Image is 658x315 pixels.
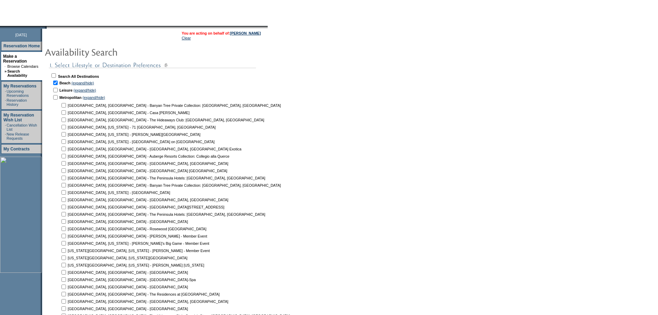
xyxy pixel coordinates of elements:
[4,64,7,68] td: ·
[182,31,261,35] span: You are acting on behalf of:
[68,138,290,145] td: [GEOGRAPHIC_DATA], [US_STATE] - [GEOGRAPHIC_DATA] on [GEOGRAPHIC_DATA]
[230,31,261,35] a: [PERSON_NAME]
[7,64,38,68] a: Browse Calendars
[68,211,290,217] td: [GEOGRAPHIC_DATA], [GEOGRAPHIC_DATA] - The Peninsula Hotels: [GEOGRAPHIC_DATA], [GEOGRAPHIC_DATA]
[68,189,290,196] td: [GEOGRAPHIC_DATA], [US_STATE] - [GEOGRAPHIC_DATA]
[68,160,290,167] td: [GEOGRAPHIC_DATA], [GEOGRAPHIC_DATA] - [GEOGRAPHIC_DATA], [GEOGRAPHIC_DATA]
[59,88,73,92] b: Leisure
[68,284,290,290] td: [GEOGRAPHIC_DATA], [GEOGRAPHIC_DATA] - [GEOGRAPHIC_DATA]
[68,175,290,181] td: [GEOGRAPHIC_DATA], [GEOGRAPHIC_DATA] - The Peninsula Hotels: [GEOGRAPHIC_DATA], [GEOGRAPHIC_DATA]
[182,36,191,40] a: Clear
[68,153,290,159] td: [GEOGRAPHIC_DATA], [GEOGRAPHIC_DATA] - Auberge Resorts Collection: Collegio alla Querce
[68,182,290,188] td: [GEOGRAPHIC_DATA], [GEOGRAPHIC_DATA] - Banyan Tree Private Collection: [GEOGRAPHIC_DATA], [GEOGRA...
[68,269,290,276] td: [GEOGRAPHIC_DATA], [GEOGRAPHIC_DATA] - [GEOGRAPHIC_DATA]
[68,298,290,305] td: [GEOGRAPHIC_DATA], [GEOGRAPHIC_DATA] - [GEOGRAPHIC_DATA], [GEOGRAPHIC_DATA]
[68,254,290,261] td: [US_STATE][GEOGRAPHIC_DATA], [US_STATE][GEOGRAPHIC_DATA]
[7,123,37,131] a: Cancellation Wish List
[68,218,290,225] td: [GEOGRAPHIC_DATA], [GEOGRAPHIC_DATA] - [GEOGRAPHIC_DATA]
[59,81,70,85] b: Beach
[68,102,290,109] td: [GEOGRAPHIC_DATA], [GEOGRAPHIC_DATA] - Banyan Tree Private Collection: [GEOGRAPHIC_DATA], [GEOGRA...
[68,305,290,312] td: [GEOGRAPHIC_DATA], [GEOGRAPHIC_DATA] - [GEOGRAPHIC_DATA]
[7,69,27,77] a: Search Availability
[68,196,290,203] td: [GEOGRAPHIC_DATA], [GEOGRAPHIC_DATA] - [GEOGRAPHIC_DATA], [GEOGRAPHIC_DATA]
[59,95,82,100] b: Metropolitan
[68,262,290,268] td: [US_STATE][GEOGRAPHIC_DATA], [US_STATE] - [PERSON_NAME] [US_STATE]
[68,247,290,254] td: [US_STATE][GEOGRAPHIC_DATA], [US_STATE] - [PERSON_NAME] - Member Event
[45,45,183,59] img: pgTtlAvailabilitySearch.gif
[58,74,99,78] b: Search All Destinations
[5,123,6,131] td: ·
[68,204,290,210] td: [GEOGRAPHIC_DATA], [GEOGRAPHIC_DATA] - [GEOGRAPHIC_DATA][STREET_ADDRESS]
[68,291,290,297] td: [GEOGRAPHIC_DATA], [GEOGRAPHIC_DATA] - The Residences at [GEOGRAPHIC_DATA]
[3,113,34,122] a: My Reservation Wish List
[68,276,290,283] td: [GEOGRAPHIC_DATA], [GEOGRAPHIC_DATA] - [GEOGRAPHIC_DATA]-Spa
[68,131,290,138] td: [GEOGRAPHIC_DATA], [US_STATE] - [PERSON_NAME][GEOGRAPHIC_DATA]
[4,69,7,73] b: »
[44,26,47,29] img: promoShadowLeftCorner.gif
[3,44,40,48] a: Reservation Home
[3,147,30,151] a: My Contracts
[7,98,27,106] a: Reservation History
[68,146,290,152] td: [GEOGRAPHIC_DATA], [GEOGRAPHIC_DATA] - [GEOGRAPHIC_DATA], [GEOGRAPHIC_DATA] Exotica
[3,54,27,64] a: Make a Reservation
[68,109,290,116] td: [GEOGRAPHIC_DATA], [GEOGRAPHIC_DATA] - Casa [PERSON_NAME]
[68,124,290,130] td: [GEOGRAPHIC_DATA], [US_STATE] - 71 [GEOGRAPHIC_DATA], [GEOGRAPHIC_DATA]
[7,132,29,140] a: New Release Requests
[68,225,290,232] td: [GEOGRAPHIC_DATA], [GEOGRAPHIC_DATA] - Rosewood [GEOGRAPHIC_DATA]
[5,132,6,140] td: ·
[68,240,290,247] td: [GEOGRAPHIC_DATA], [US_STATE] - [PERSON_NAME]'s Big Game - Member Event
[68,233,290,239] td: [GEOGRAPHIC_DATA], [GEOGRAPHIC_DATA] - [PERSON_NAME] - Member Event
[5,89,6,98] td: ·
[7,89,29,98] a: Upcoming Reservations
[68,117,290,123] td: [GEOGRAPHIC_DATA], [GEOGRAPHIC_DATA] - The Hideaways Club: [GEOGRAPHIC_DATA], [GEOGRAPHIC_DATA]
[5,98,6,106] td: ·
[15,33,27,37] span: [DATE]
[68,167,290,174] td: [GEOGRAPHIC_DATA], [GEOGRAPHIC_DATA] - [GEOGRAPHIC_DATA] [GEOGRAPHIC_DATA]
[3,84,36,89] a: My Reservations
[74,88,96,92] a: (expand/hide)
[71,81,94,85] a: (expand/hide)
[83,95,105,100] a: (expand/hide)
